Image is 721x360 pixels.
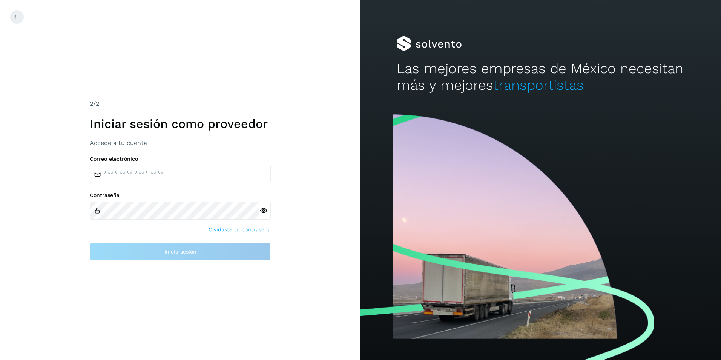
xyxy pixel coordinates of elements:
[90,192,271,198] label: Contraseña
[90,99,271,108] div: /2
[90,156,271,162] label: Correo electrónico
[209,226,271,234] a: Olvidaste tu contraseña
[90,100,93,107] span: 2
[493,77,584,93] span: transportistas
[90,117,271,131] h1: Iniciar sesión como proveedor
[164,249,196,254] span: Inicia sesión
[397,60,685,94] h2: Las mejores empresas de México necesitan más y mejores
[90,243,271,261] button: Inicia sesión
[90,139,271,146] h3: Accede a tu cuenta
